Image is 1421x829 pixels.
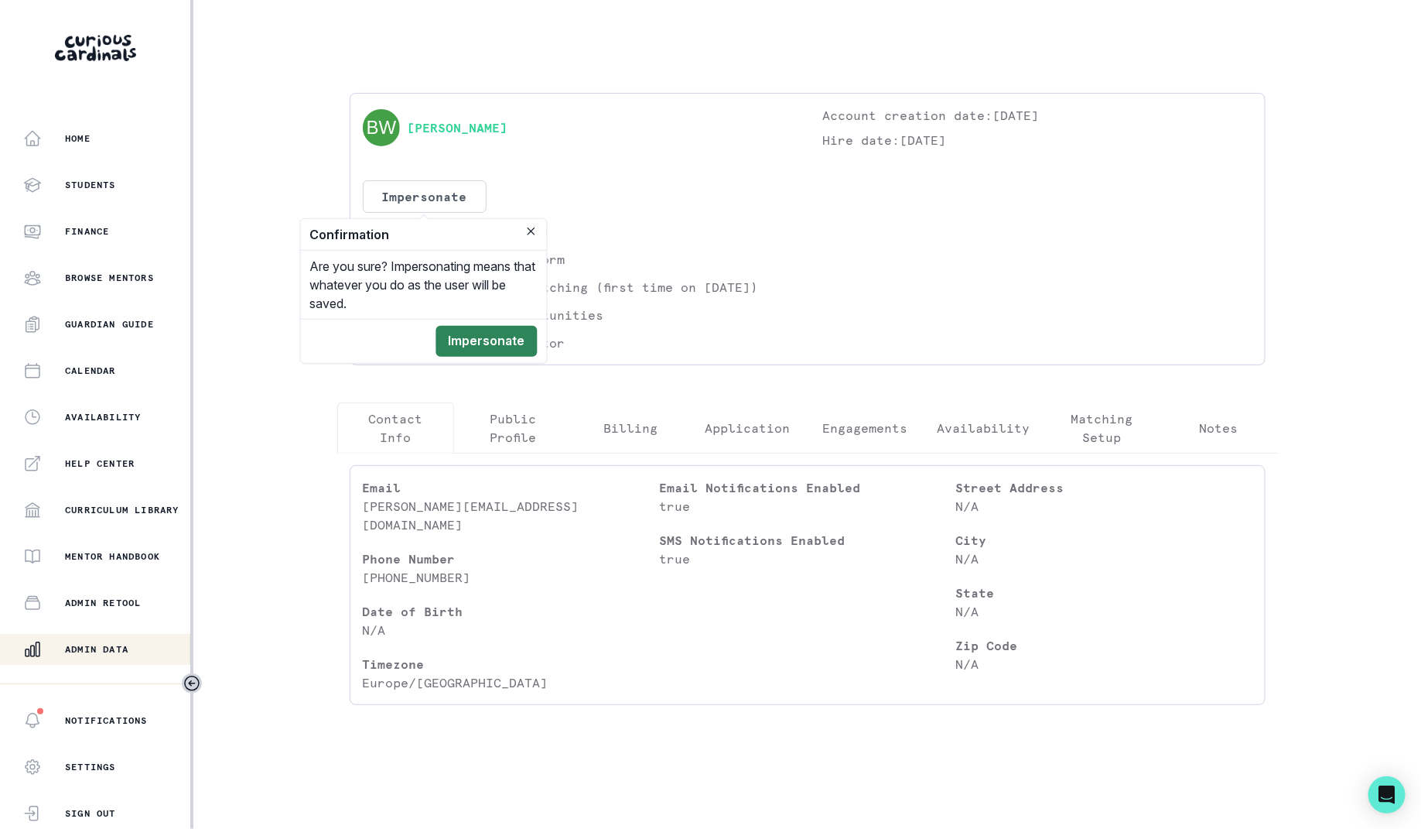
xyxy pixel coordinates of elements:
p: true [659,497,955,516]
p: Students [65,179,116,191]
p: Mentor Handbook [65,550,160,563]
p: Home [65,132,91,145]
p: Guardian Guide [65,318,154,331]
img: Curious Cardinals Logo [55,35,136,61]
p: [PERSON_NAME][EMAIL_ADDRESS][DOMAIN_NAME] [363,497,659,534]
p: Admin Retool [65,597,141,609]
img: svg [363,109,400,146]
p: Account creation date: [DATE] [823,106,1252,125]
p: Email [363,478,659,497]
p: Curriculum Library [65,504,179,516]
button: Close [522,222,541,241]
p: Calendar [65,365,116,377]
p: Help Center [65,457,135,470]
p: Date of Birth [363,602,659,621]
p: Email Notifications Enabled [659,478,955,497]
p: Browse Mentors [65,272,154,284]
p: N/A [363,621,659,639]
p: Contact Info [350,409,442,447]
p: [PHONE_NUMBER] [363,568,659,587]
p: Street Address [955,478,1252,497]
p: Availability [937,419,1030,437]
p: Timezone [363,655,659,673]
p: Europe/[GEOGRAPHIC_DATA] [363,673,659,692]
p: City [955,531,1252,550]
p: Public Profile [467,409,558,447]
p: Notifications [65,714,148,727]
p: N/A [955,602,1252,621]
p: Notes [1200,419,1238,437]
p: Phone Number [363,550,659,568]
p: N/A [955,550,1252,568]
div: Are you sure? Impersonating means that whatever you do as the user will be saved. [301,251,547,319]
p: Billing [603,419,658,437]
button: Impersonate [363,180,487,213]
p: N/A [955,655,1252,673]
a: [PERSON_NAME] [408,118,508,137]
p: Availability [65,411,141,423]
p: Eligible for matching (first time on [DATE]) [426,278,759,296]
p: N/A [955,497,1252,516]
p: Application [705,419,791,437]
p: Engagements [822,419,907,437]
header: Confirmation [301,219,547,251]
div: Open Intercom Messenger [1368,776,1406,814]
button: Impersonate [436,326,538,357]
p: State [955,584,1252,602]
p: true [659,550,955,568]
p: SMS Notifications Enabled [659,531,955,550]
p: Sign Out [65,807,116,820]
p: Hire date: [DATE] [823,131,1252,149]
p: Finance [65,225,109,238]
button: Toggle sidebar [182,673,202,694]
p: Zip Code [955,636,1252,655]
p: Settings [65,761,116,773]
p: Matching Setup [1056,409,1147,447]
p: Admin Data [65,643,128,656]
